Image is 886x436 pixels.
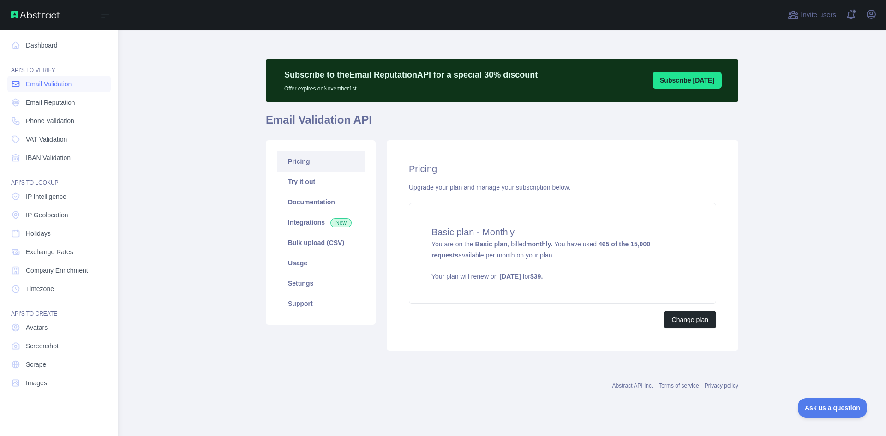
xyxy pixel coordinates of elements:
[266,113,738,135] h1: Email Validation API
[284,68,538,81] p: Subscribe to the Email Reputation API for a special 30 % discount
[26,210,68,220] span: IP Geolocation
[330,218,352,227] span: New
[26,284,54,293] span: Timezone
[431,240,694,281] span: You are on the , billed You have used available per month on your plan.
[26,247,73,257] span: Exchange Rates
[26,98,75,107] span: Email Reputation
[277,172,365,192] a: Try it out
[277,151,365,172] a: Pricing
[659,382,699,389] a: Terms of service
[431,226,694,239] h4: Basic plan - Monthly
[786,7,838,22] button: Invite users
[26,323,48,332] span: Avatars
[7,149,111,166] a: IBAN Validation
[409,183,716,192] div: Upgrade your plan and manage your subscription below.
[7,375,111,391] a: Images
[26,378,47,388] span: Images
[26,135,67,144] span: VAT Validation
[530,273,543,280] strong: $ 39 .
[26,341,59,351] span: Screenshot
[7,356,111,373] a: Scrape
[7,37,111,54] a: Dashboard
[277,253,365,273] a: Usage
[7,262,111,279] a: Company Enrichment
[277,212,365,233] a: Integrations New
[284,81,538,92] p: Offer expires on November 1st.
[7,207,111,223] a: IP Geolocation
[409,162,716,175] h2: Pricing
[7,168,111,186] div: API'S TO LOOKUP
[26,79,72,89] span: Email Validation
[11,11,60,18] img: Abstract API
[612,382,653,389] a: Abstract API Inc.
[7,113,111,129] a: Phone Validation
[431,240,650,259] strong: 465 of the 15,000 requests
[7,244,111,260] a: Exchange Rates
[431,272,694,281] p: Your plan will renew on for
[705,382,738,389] a: Privacy policy
[475,240,507,248] strong: Basic plan
[526,240,552,248] strong: monthly.
[7,225,111,242] a: Holidays
[7,94,111,111] a: Email Reputation
[26,266,88,275] span: Company Enrichment
[7,299,111,317] div: API'S TO CREATE
[26,360,46,369] span: Scrape
[7,55,111,74] div: API'S TO VERIFY
[7,188,111,205] a: IP Intelligence
[7,131,111,148] a: VAT Validation
[7,338,111,354] a: Screenshot
[801,10,836,20] span: Invite users
[499,273,521,280] strong: [DATE]
[664,311,716,328] button: Change plan
[7,281,111,297] a: Timezone
[277,233,365,253] a: Bulk upload (CSV)
[26,192,66,201] span: IP Intelligence
[26,116,74,125] span: Phone Validation
[798,398,868,418] iframe: Toggle Customer Support
[7,76,111,92] a: Email Validation
[26,229,51,238] span: Holidays
[277,273,365,293] a: Settings
[277,293,365,314] a: Support
[653,72,722,89] button: Subscribe [DATE]
[277,192,365,212] a: Documentation
[26,153,71,162] span: IBAN Validation
[7,319,111,336] a: Avatars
